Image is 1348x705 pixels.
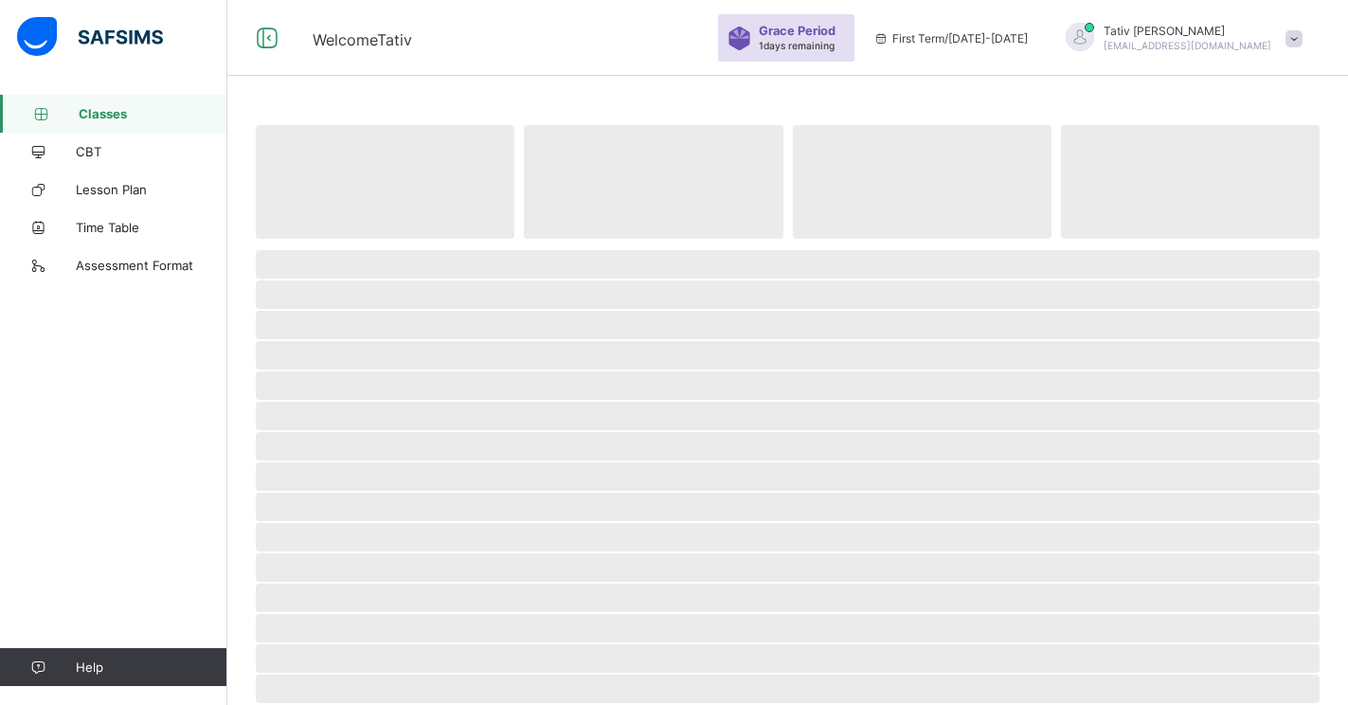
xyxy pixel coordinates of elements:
[1104,24,1271,38] span: Tativ [PERSON_NAME]
[256,311,1320,339] span: ‌
[524,125,782,239] span: ‌
[76,182,227,197] span: Lesson Plan
[76,220,227,235] span: Time Table
[256,341,1320,370] span: ‌
[759,24,836,38] span: Grace Period
[256,250,1320,279] span: ‌
[256,402,1320,430] span: ‌
[256,462,1320,491] span: ‌
[79,106,227,121] span: Classes
[256,125,514,239] span: ‌
[76,660,226,675] span: Help
[17,17,163,57] img: safsims
[256,523,1320,551] span: ‌
[256,553,1320,582] span: ‌
[76,258,227,273] span: Assessment Format
[873,31,1028,45] span: session/term information
[256,493,1320,521] span: ‌
[1061,125,1320,239] span: ‌
[256,280,1320,309] span: ‌
[256,584,1320,612] span: ‌
[313,30,412,49] span: Welcome Tativ
[728,27,751,50] img: sticker-purple.71386a28dfed39d6af7621340158ba97.svg
[256,432,1320,461] span: ‌
[256,614,1320,642] span: ‌
[256,371,1320,400] span: ‌
[256,675,1320,703] span: ‌
[793,125,1051,239] span: ‌
[256,644,1320,673] span: ‌
[759,40,835,51] span: 1 days remaining
[1104,40,1271,51] span: [EMAIL_ADDRESS][DOMAIN_NAME]
[1047,23,1312,54] div: TativThaddeus
[76,144,227,159] span: CBT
